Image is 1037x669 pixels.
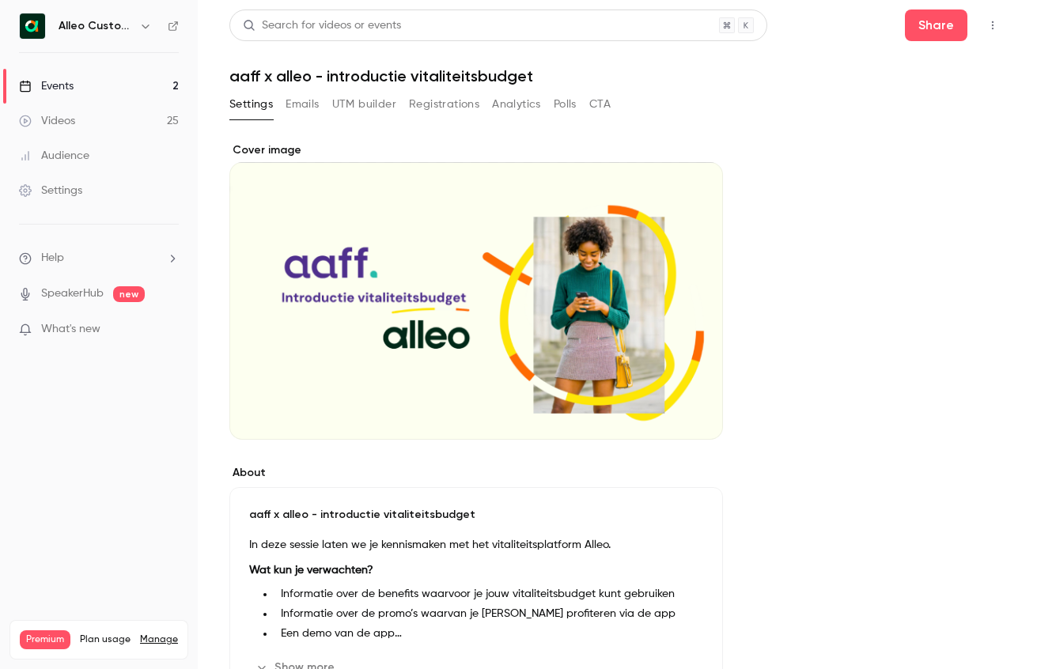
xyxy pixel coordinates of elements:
div: Settings [19,183,82,198]
button: Analytics [492,92,541,117]
h1: aaff x alleo - introductie vitaliteitsbudget [229,66,1005,85]
span: Plan usage [80,633,131,646]
button: Registrations [409,92,479,117]
span: Premium [20,630,70,649]
div: Search for videos or events [243,17,401,34]
li: Informatie over de promo’s waarvan je [PERSON_NAME] profiteren via de app [274,606,703,622]
button: Polls [554,92,577,117]
iframe: Noticeable Trigger [160,323,179,337]
label: About [229,465,723,481]
button: Settings [229,92,273,117]
img: Alleo Customer Success [20,13,45,39]
button: CTA [589,92,611,117]
button: Emails [286,92,319,117]
h6: Alleo Customer Success [59,18,133,34]
span: Help [41,250,64,266]
section: Cover image [229,142,723,440]
button: UTM builder [332,92,396,117]
li: help-dropdown-opener [19,250,179,266]
strong: Wat kun je verwachten? [249,565,373,576]
p: In deze sessie laten we je kennismaken met het vitaliteitsplatform Alleo. [249,535,703,554]
div: Events [19,78,74,94]
span: new [113,286,145,302]
a: Manage [140,633,178,646]
li: Informatie over de benefits waarvoor je jouw vitaliteitsbudget kunt gebruiken [274,586,703,603]
li: Een demo van de app [274,626,703,642]
a: SpeakerHub [41,285,104,302]
label: Cover image [229,142,723,158]
span: What's new [41,321,100,338]
div: Audience [19,148,89,164]
div: Videos [19,113,75,129]
p: aaff x alleo - introductie vitaliteitsbudget [249,507,703,523]
button: Share [905,9,967,41]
